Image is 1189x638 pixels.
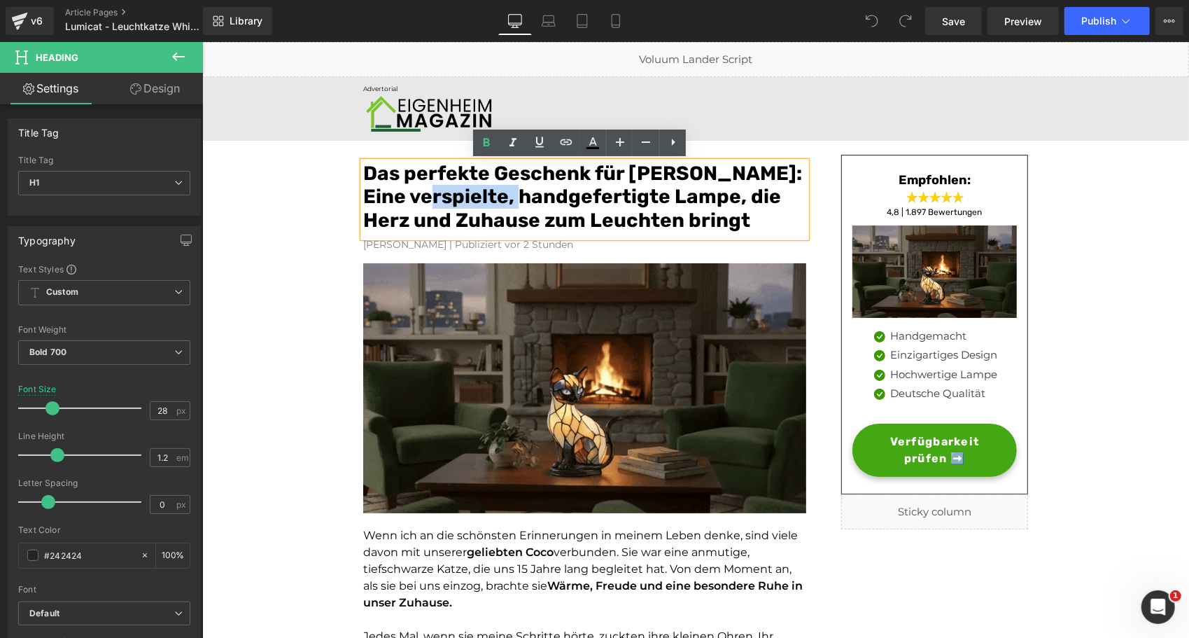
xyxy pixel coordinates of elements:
span: Preview [1004,14,1042,29]
button: Redo [892,7,920,35]
div: % [156,543,190,568]
div: Font Weight [18,325,190,335]
p: Deutsche Qualität [688,344,795,360]
div: Line Height [18,431,190,441]
a: New Library [203,7,272,35]
span: Lumicat - Leuchtkatze White Variant Adv [65,21,199,32]
span: px [176,500,188,509]
div: Font Size [18,384,57,394]
span: Advertorial [161,43,195,50]
a: Article Pages [65,7,226,18]
div: Text Color [18,525,190,535]
a: Laptop [532,7,565,35]
font: Wärme, Freude und eine besondere Ruhe in unser Zuhause. [161,537,600,567]
h3: Empfohlen: [661,130,804,146]
a: v6 [6,7,54,35]
div: Letter Spacing [18,478,190,488]
span: px [176,406,188,415]
font: Das perfekte Geschenk für [PERSON_NAME]: Eine verspielte, handgefertigte Lampe, die Herz und Zuha... [161,120,600,190]
div: Typography [18,227,76,247]
a: Preview [987,7,1059,35]
button: Publish [1064,7,1150,35]
button: More [1155,7,1183,35]
i: Default [29,608,59,620]
a: Tablet [565,7,599,35]
div: Title Tag [18,155,190,165]
div: v6 [28,12,45,30]
button: Undo [858,7,886,35]
span: Save [942,14,965,29]
p: Hochwertige Lampe [688,325,795,341]
a: Verfügbarkeit prüfen ➡️ [650,382,815,435]
span: Library [230,15,262,27]
b: Bold 700 [29,347,66,357]
b: Custom [46,286,78,298]
font: verbunden. Sie war eine anmutige, tiefschwarze Katze, die uns 15 Jahre lang begleitet hat. Von de... [161,504,589,550]
span: Verfügbarkeit prüfen ➡️ [665,391,800,425]
div: Text Styles [18,263,190,275]
font: Wenn ich an die schönsten Erinnerungen in meinem Leben denke, sind viele davon mit unserer [161,487,596,517]
a: Design [104,73,206,104]
iframe: Intercom live chat [1141,590,1175,624]
span: Heading [36,52,78,63]
div: Title Tag [18,119,59,139]
span: 4,8 | 1.897 Bewertungen [685,165,780,175]
b: H1 [29,177,39,188]
font: geliebten Coco [265,504,351,517]
div: Font [18,585,190,595]
p: Handgemacht [688,286,795,303]
span: 1 [1170,590,1181,602]
span: Publish [1081,15,1116,27]
input: Color [44,548,134,563]
span: em [176,453,188,462]
font: [PERSON_NAME] | Publiziert vor 2 Stunden [161,196,371,209]
a: Desktop [498,7,532,35]
p: Einzigartiges Design [688,305,795,321]
a: Mobile [599,7,633,35]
